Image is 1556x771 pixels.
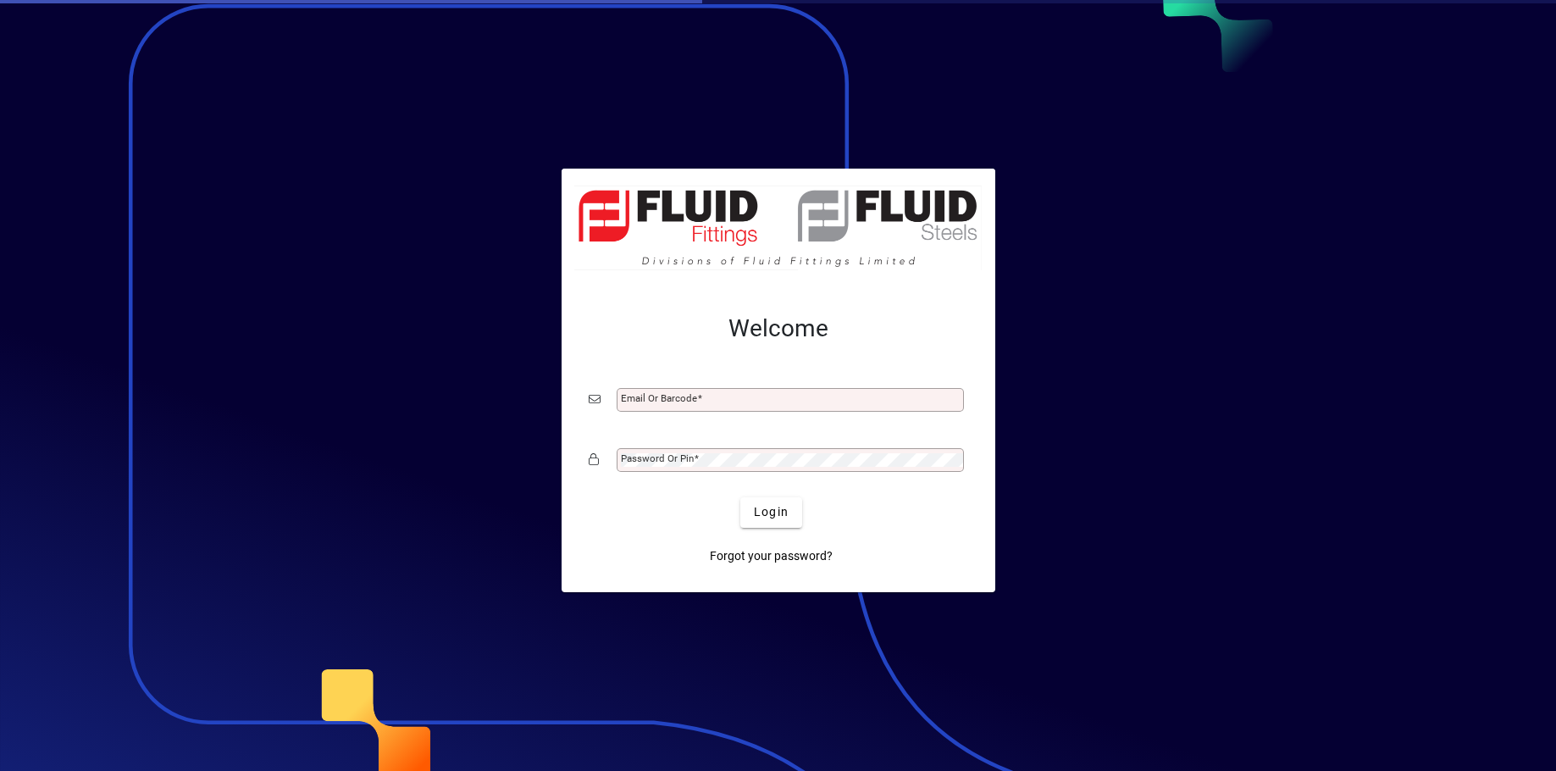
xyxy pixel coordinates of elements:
button: Login [740,497,802,528]
a: Forgot your password? [703,541,839,572]
h2: Welcome [589,314,968,343]
mat-label: Email or Barcode [621,392,697,404]
span: Login [754,503,789,521]
span: Forgot your password? [710,547,833,565]
mat-label: Password or Pin [621,452,694,464]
